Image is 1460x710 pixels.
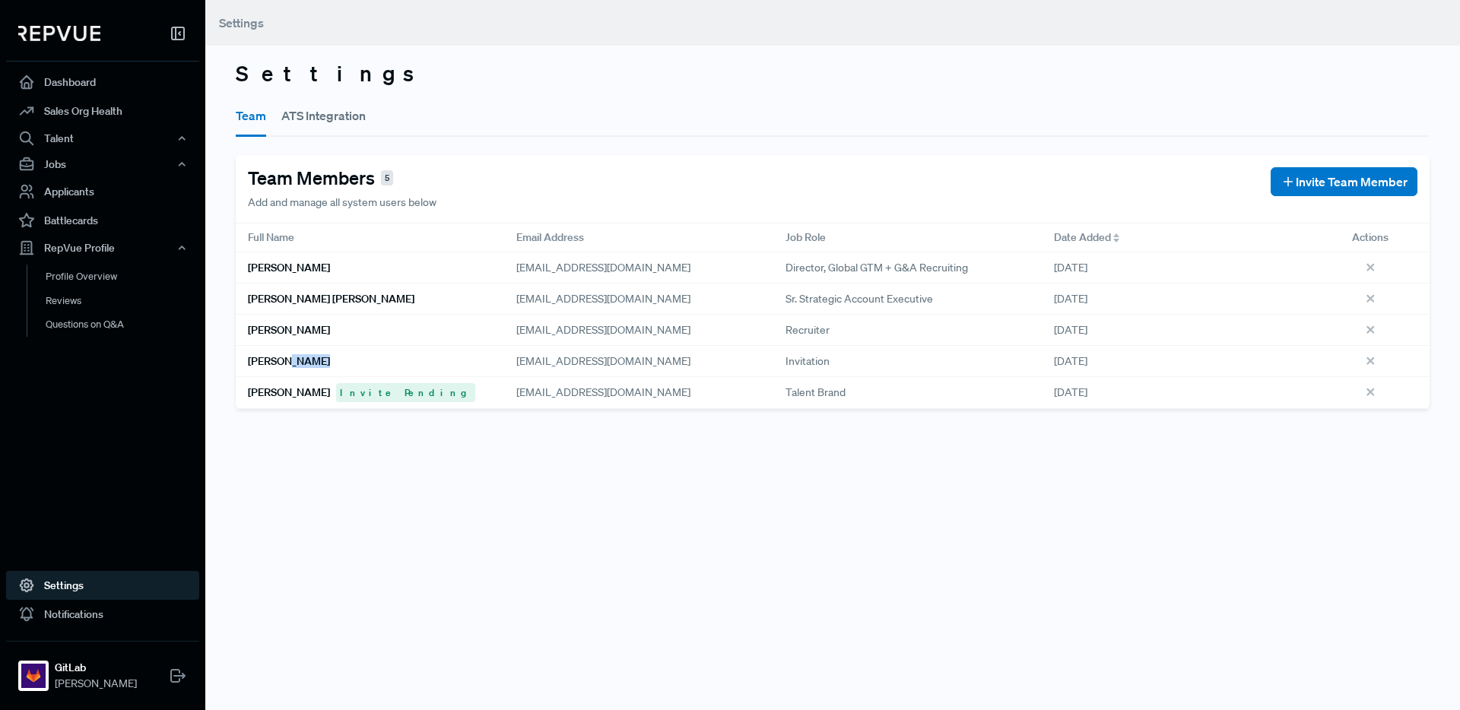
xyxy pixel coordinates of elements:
strong: GitLab [55,660,137,676]
h4: Team Members [248,167,375,189]
a: GitLabGitLab[PERSON_NAME] [6,641,199,698]
span: Settings [219,15,264,30]
span: Invite Pending [336,383,475,401]
button: Invite Team Member [1271,167,1417,196]
h3: Settings [236,61,1430,87]
a: Questions on Q&A [27,312,220,337]
h6: [PERSON_NAME] [248,324,330,337]
span: [EMAIL_ADDRESS][DOMAIN_NAME] [516,261,690,274]
h6: [PERSON_NAME] [248,386,330,399]
div: [DATE] [1042,346,1310,377]
span: Date Added [1054,230,1111,246]
button: Jobs [6,151,199,177]
button: Talent [6,125,199,151]
span: Job Role [786,230,826,246]
span: Recruiter [786,322,830,338]
img: RepVue [18,26,100,41]
p: Add and manage all system users below [248,195,436,211]
div: [DATE] [1042,315,1310,346]
span: Director, Global GTM + G&A Recruiting [786,260,968,276]
span: Full Name [248,230,294,246]
a: Battlecards [6,206,199,235]
span: Talent Brand [786,385,846,401]
a: Reviews [27,289,220,313]
a: Applicants [6,177,199,206]
a: Dashboard [6,68,199,97]
div: [DATE] [1042,284,1310,315]
div: [DATE] [1042,252,1310,284]
span: [EMAIL_ADDRESS][DOMAIN_NAME] [516,354,690,368]
span: Invitation [786,353,830,369]
h6: [PERSON_NAME] [248,261,330,274]
a: Settings [6,571,199,600]
img: GitLab [21,664,46,688]
button: Team [236,94,266,137]
span: [EMAIL_ADDRESS][DOMAIN_NAME] [516,292,690,306]
span: Invite Team Member [1296,173,1408,191]
span: [PERSON_NAME] [55,676,137,692]
h6: [PERSON_NAME] [PERSON_NAME] [248,293,414,306]
a: Sales Org Health [6,97,199,125]
h6: [PERSON_NAME] [248,355,330,368]
span: Actions [1352,230,1389,246]
span: Sr. Strategic Account Executive [786,291,933,307]
span: [EMAIL_ADDRESS][DOMAIN_NAME] [516,323,690,337]
span: 5 [381,170,393,186]
span: Email Address [516,230,584,246]
a: Notifications [6,600,199,629]
div: [DATE] [1042,377,1310,408]
div: Toggle SortBy [1042,223,1310,252]
button: RepVue Profile [6,235,199,261]
span: [EMAIL_ADDRESS][DOMAIN_NAME] [516,385,690,399]
button: ATS Integration [281,94,366,137]
a: Profile Overview [27,265,220,289]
